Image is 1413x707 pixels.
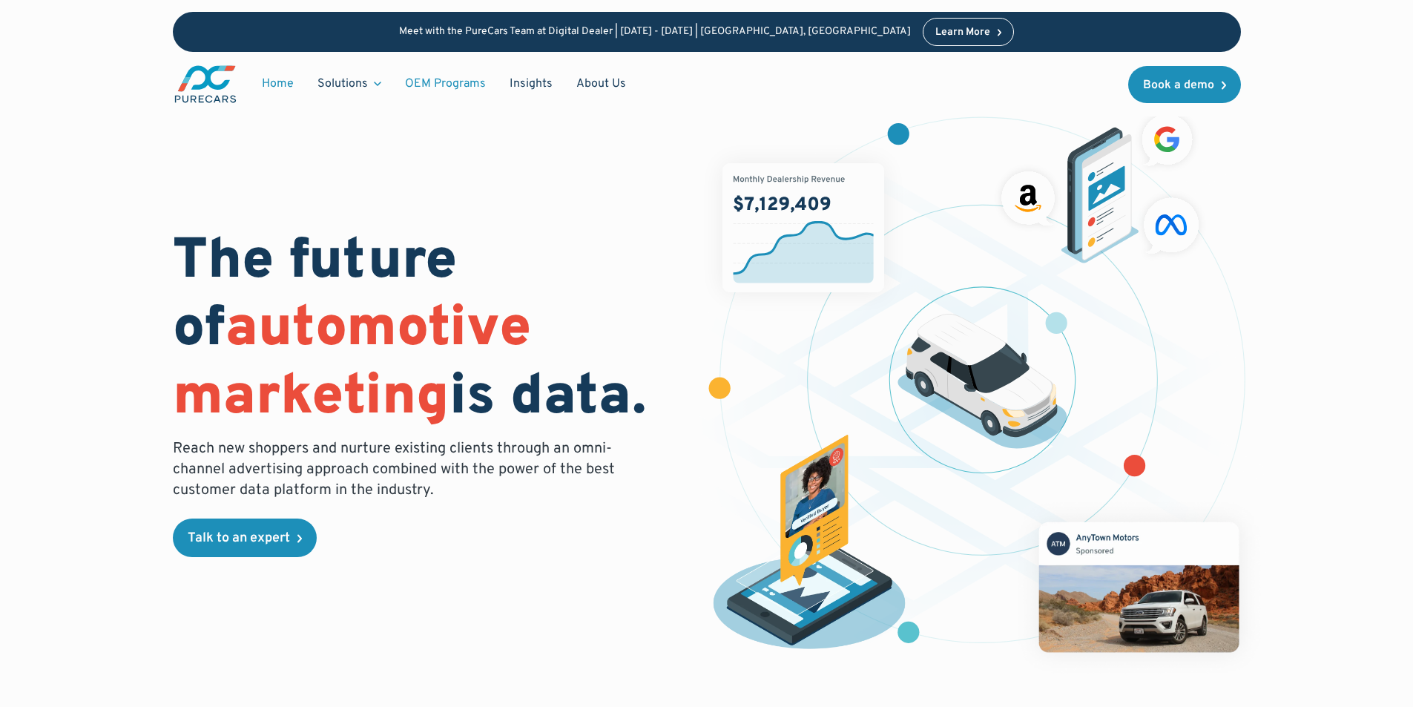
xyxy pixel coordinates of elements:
div: Book a demo [1143,79,1214,91]
img: chart showing monthly dealership revenue of $7m [722,163,884,292]
a: Book a demo [1128,66,1241,103]
img: ads on social media and advertising partners [994,107,1207,263]
img: illustration of a vehicle [897,314,1068,449]
div: Talk to an expert [188,532,290,545]
a: OEM Programs [393,70,498,98]
a: Talk to an expert [173,519,317,557]
div: Learn More [935,27,990,38]
a: Insights [498,70,564,98]
a: Home [250,70,306,98]
img: mockup of facebook post [1011,494,1267,680]
img: purecars logo [173,64,238,105]
p: Meet with the PureCars Team at Digital Dealer | [DATE] - [DATE] | [GEOGRAPHIC_DATA], [GEOGRAPHIC_... [399,26,911,39]
span: automotive marketing [173,295,531,433]
a: About Us [564,70,638,98]
img: persona of a buyer [699,435,920,656]
p: Reach new shoppers and nurture existing clients through an omni-channel advertising approach comb... [173,438,624,501]
h1: The future of is data. [173,229,689,433]
div: Solutions [306,70,393,98]
a: Learn More [923,18,1015,46]
a: main [173,64,238,105]
div: Solutions [317,76,368,92]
